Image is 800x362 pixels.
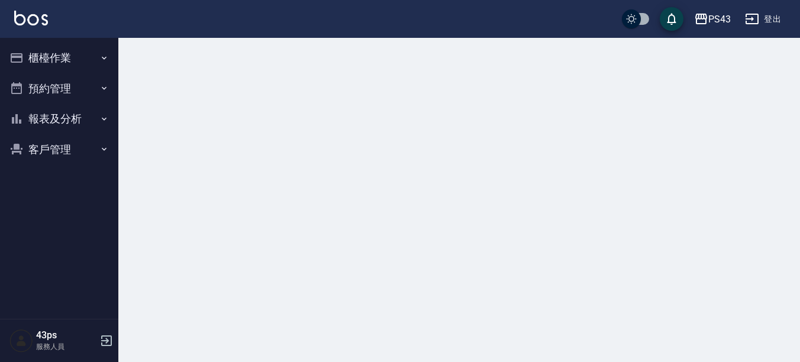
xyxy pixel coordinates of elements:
[5,43,114,73] button: 櫃檯作業
[660,7,683,31] button: save
[708,12,731,27] div: PS43
[36,341,96,352] p: 服務人員
[689,7,736,31] button: PS43
[5,73,114,104] button: 預約管理
[9,329,33,353] img: Person
[5,104,114,134] button: 報表及分析
[36,329,96,341] h5: 43ps
[5,134,114,165] button: 客戶管理
[14,11,48,25] img: Logo
[740,8,786,30] button: 登出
